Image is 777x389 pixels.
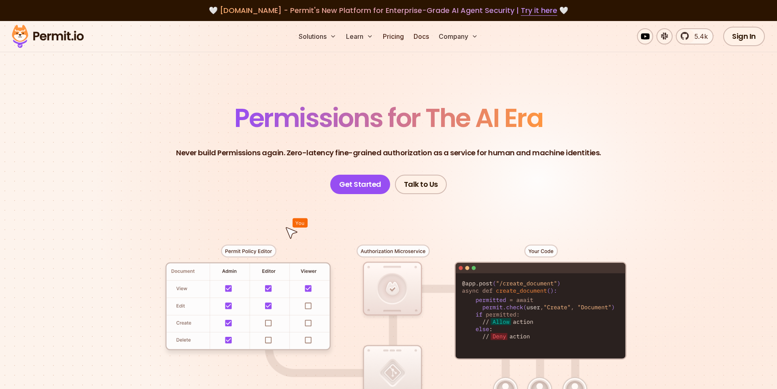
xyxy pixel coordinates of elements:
[234,100,543,136] span: Permissions for The AI Era
[380,28,407,44] a: Pricing
[676,28,713,44] a: 5.4k
[410,28,432,44] a: Docs
[723,27,765,46] a: Sign In
[395,175,447,194] a: Talk to Us
[8,23,87,50] img: Permit logo
[176,147,601,159] p: Never build Permissions again. Zero-latency fine-grained authorization as a service for human and...
[19,5,758,16] div: 🤍 🤍
[343,28,376,44] button: Learn
[690,32,708,41] span: 5.4k
[435,28,481,44] button: Company
[220,5,557,15] span: [DOMAIN_NAME] - Permit's New Platform for Enterprise-Grade AI Agent Security |
[521,5,557,16] a: Try it here
[330,175,390,194] a: Get Started
[295,28,340,44] button: Solutions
